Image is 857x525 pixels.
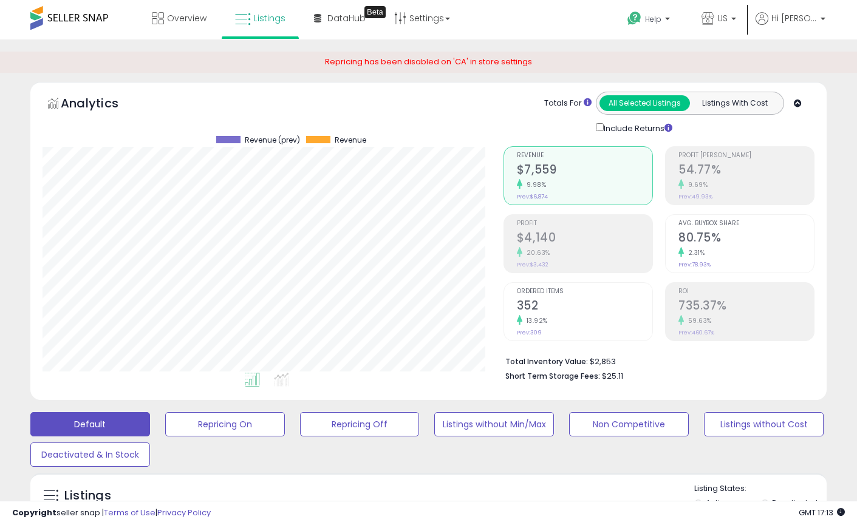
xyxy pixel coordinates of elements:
small: Prev: $6,874 [517,193,548,200]
div: Tooltip anchor [364,6,386,18]
div: Totals For [544,98,592,109]
b: Total Inventory Value: [505,356,588,367]
button: Repricing On [165,412,285,436]
span: Help [645,14,661,24]
span: Profit [517,220,652,227]
small: 9.98% [522,180,547,189]
h2: 54.77% [678,163,814,179]
div: seller snap | | [12,507,211,519]
small: Prev: 460.67% [678,329,714,336]
small: Prev: 78.93% [678,261,711,268]
span: Revenue [335,136,366,144]
h2: 80.75% [678,231,814,247]
h2: 735.37% [678,299,814,315]
span: Hi [PERSON_NAME] [771,12,817,24]
span: DataHub [327,12,366,24]
label: Active [706,498,728,508]
h5: Analytics [61,95,142,115]
h2: $4,140 [517,231,652,247]
small: 20.63% [522,248,550,257]
span: Revenue (prev) [245,136,300,144]
span: $25.11 [602,370,623,382]
small: Prev: $3,432 [517,261,548,268]
a: Hi [PERSON_NAME] [756,12,825,39]
span: Repricing has been disabled on 'CA' in store settings [325,56,532,67]
button: Listings without Min/Max [434,412,554,436]
button: Deactivated & In Stock [30,442,150,467]
h2: 352 [517,299,652,315]
li: $2,853 [505,353,805,368]
button: Listings With Cost [689,95,780,111]
small: 13.92% [522,316,548,325]
span: Ordered Items [517,288,652,295]
span: ROI [678,288,814,295]
button: Repricing Off [300,412,420,436]
div: Include Returns [587,121,687,135]
span: Overview [167,12,207,24]
i: Get Help [627,11,642,26]
small: 59.63% [684,316,712,325]
a: Privacy Policy [157,507,211,518]
a: Terms of Use [104,507,155,518]
button: Default [30,412,150,436]
p: Listing States: [694,483,827,495]
strong: Copyright [12,507,56,518]
small: 2.31% [684,248,705,257]
span: Profit [PERSON_NAME] [678,152,814,159]
span: Revenue [517,152,652,159]
a: Help [618,2,682,39]
span: Listings [254,12,285,24]
h2: $7,559 [517,163,652,179]
h5: Listings [64,487,111,504]
span: US [717,12,728,24]
b: Short Term Storage Fees: [505,371,600,381]
button: All Selected Listings [599,95,690,111]
label: Deactivated [772,498,818,508]
small: Prev: 49.93% [678,193,712,200]
button: Listings without Cost [704,412,824,436]
small: Prev: 309 [517,329,542,336]
small: 9.69% [684,180,708,189]
span: 2025-09-11 17:13 GMT [799,507,845,518]
button: Non Competitive [569,412,689,436]
span: Avg. Buybox Share [678,220,814,227]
